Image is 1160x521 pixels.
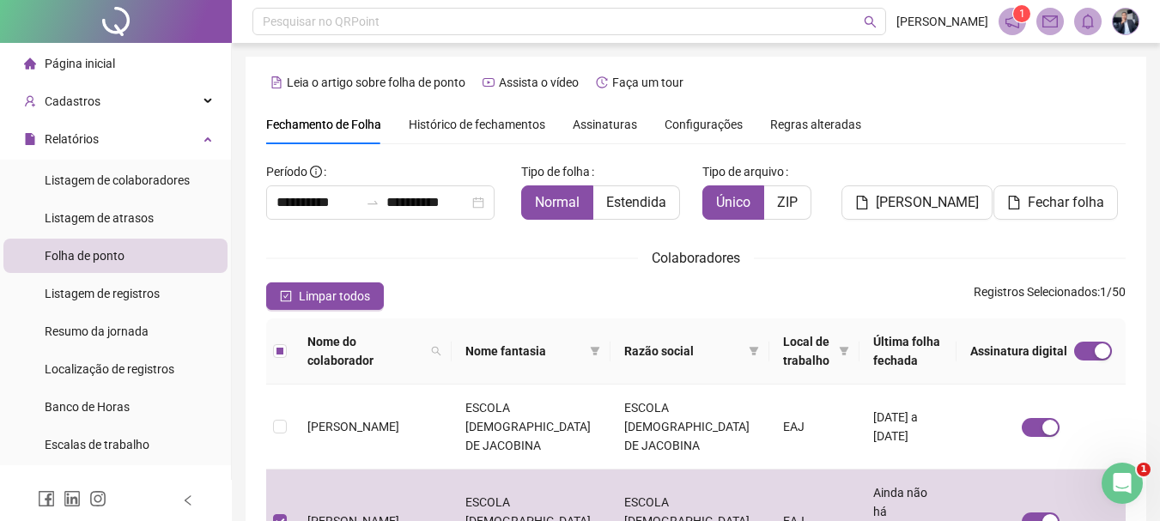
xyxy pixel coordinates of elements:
[855,196,869,209] span: file
[431,346,441,356] span: search
[45,173,190,187] span: Listagem de colaboradores
[45,287,160,300] span: Listagem de registros
[483,76,495,88] span: youtube
[1137,463,1151,476] span: 1
[45,362,174,376] span: Localização de registros
[770,118,861,130] span: Regras alteradas
[1113,9,1139,34] img: 49910
[835,329,853,373] span: filter
[465,342,583,360] span: Nome fantasia
[45,132,99,146] span: Relatórios
[280,290,292,302] span: check-square
[970,342,1067,360] span: Assinatura digital
[702,162,784,181] span: Tipo de arquivo
[1028,192,1104,213] span: Fechar folha
[310,166,322,178] span: info-circle
[266,165,307,179] span: Período
[665,118,743,130] span: Configurações
[596,76,608,88] span: history
[45,324,149,338] span: Resumo da jornada
[590,346,600,356] span: filter
[38,490,55,507] span: facebook
[839,346,849,356] span: filter
[428,329,445,373] span: search
[716,194,750,210] span: Único
[652,250,740,266] span: Colaboradores
[876,192,979,213] span: [PERSON_NAME]
[993,185,1118,220] button: Fechar folha
[89,490,106,507] span: instagram
[287,76,465,89] span: Leia o artigo sobre folha de ponto
[573,118,637,130] span: Assinaturas
[24,95,36,107] span: user-add
[859,318,957,385] th: Última folha fechada
[266,282,384,310] button: Limpar todos
[1042,14,1058,29] span: mail
[270,76,282,88] span: file-text
[307,332,424,370] span: Nome do colaborador
[1005,14,1020,29] span: notification
[1019,8,1025,20] span: 1
[864,15,877,28] span: search
[777,194,798,210] span: ZIP
[1080,14,1096,29] span: bell
[1102,463,1143,504] iframe: Intercom live chat
[586,338,604,364] span: filter
[64,490,81,507] span: linkedin
[366,196,380,209] span: to
[266,118,381,131] span: Fechamento de Folha
[409,118,545,131] span: Histórico de fechamentos
[769,385,859,470] td: EAJ
[624,342,742,360] span: Razão social
[612,76,683,89] span: Faça um tour
[859,385,957,470] td: [DATE] a [DATE]
[24,58,36,70] span: home
[749,346,759,356] span: filter
[45,211,154,225] span: Listagem de atrasos
[745,338,762,364] span: filter
[521,162,590,181] span: Tipo de folha
[182,494,194,506] span: left
[841,185,993,220] button: [PERSON_NAME]
[783,332,832,370] span: Local de trabalho
[24,133,36,145] span: file
[45,57,115,70] span: Página inicial
[45,479,123,493] span: Administração
[45,94,100,108] span: Cadastros
[307,420,399,433] span: [PERSON_NAME]
[610,385,769,470] td: ESCOLA [DEMOGRAPHIC_DATA] DE JACOBINA
[499,76,579,89] span: Assista o vídeo
[45,438,149,451] span: Escalas de trabalho
[606,194,666,210] span: Estendida
[974,282,1126,310] span: : 1 / 50
[535,194,580,210] span: Normal
[974,285,1097,299] span: Registros Selecionados
[45,249,125,263] span: Folha de ponto
[896,12,988,31] span: [PERSON_NAME]
[45,400,130,414] span: Banco de Horas
[1007,196,1021,209] span: file
[299,287,370,306] span: Limpar todos
[452,385,610,470] td: ESCOLA [DEMOGRAPHIC_DATA] DE JACOBINA
[366,196,380,209] span: swap-right
[1013,5,1030,22] sup: 1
